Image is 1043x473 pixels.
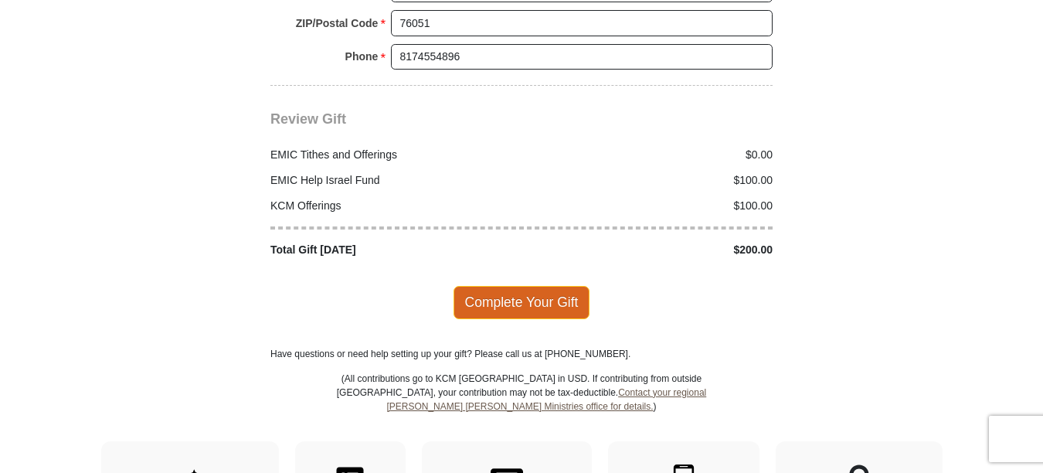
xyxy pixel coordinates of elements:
[336,372,707,441] p: (All contributions go to KCM [GEOGRAPHIC_DATA] in USD. If contributing from outside [GEOGRAPHIC_D...
[263,198,522,214] div: KCM Offerings
[296,12,379,34] strong: ZIP/Postal Code
[521,172,781,189] div: $100.00
[263,172,522,189] div: EMIC Help Israel Fund
[521,147,781,163] div: $0.00
[270,111,346,127] span: Review Gift
[270,347,773,361] p: Have questions or need help setting up your gift? Please call us at [PHONE_NUMBER].
[454,286,590,318] span: Complete Your Gift
[521,242,781,258] div: $200.00
[345,46,379,67] strong: Phone
[263,147,522,163] div: EMIC Tithes and Offerings
[386,387,706,412] a: Contact your regional [PERSON_NAME] [PERSON_NAME] Ministries office for details.
[263,242,522,258] div: Total Gift [DATE]
[521,198,781,214] div: $100.00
